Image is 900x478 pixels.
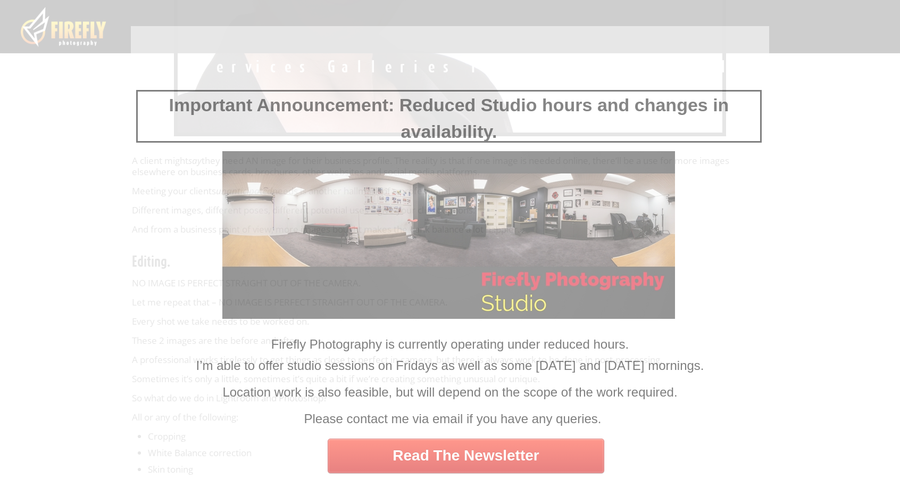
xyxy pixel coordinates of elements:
div: Please contact me via email if you have any queries. [136,409,769,433]
div: Location work is also feasible, but will depend on the scope of the work required. [134,383,766,407]
div: Important Announcement: Reduced Studio hours and changes in availability. [136,90,762,143]
a: Read The Newsletter [328,439,604,473]
div: Firefly Photography is currently operating under reduced hours. [134,335,766,353]
div: I’m able to offer studio sessions on Fridays as well as some [DATE] and [DATE] mornings. [134,356,766,380]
